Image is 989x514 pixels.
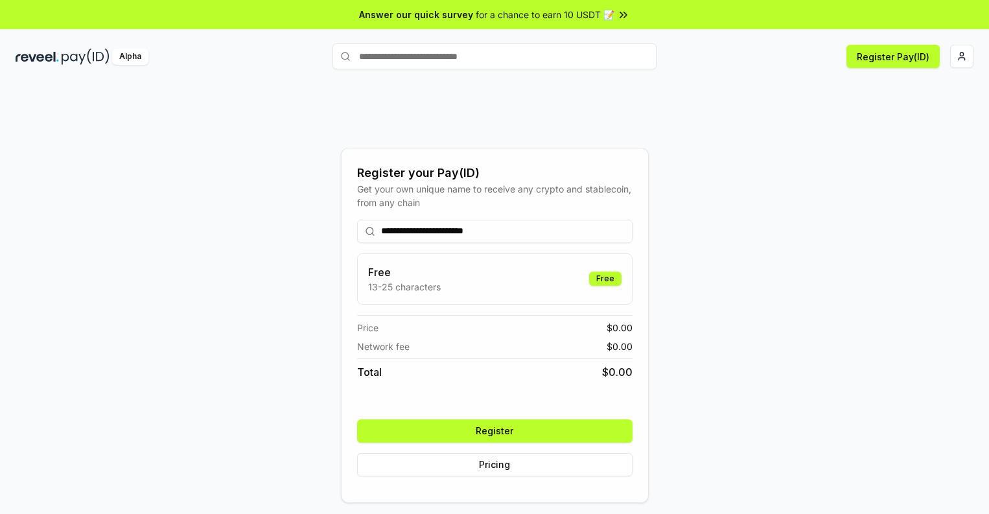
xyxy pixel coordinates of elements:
[607,340,633,353] span: $ 0.00
[368,280,441,294] p: 13-25 characters
[602,364,633,380] span: $ 0.00
[112,49,148,65] div: Alpha
[357,182,633,209] div: Get your own unique name to receive any crypto and stablecoin, from any chain
[607,321,633,334] span: $ 0.00
[589,272,622,286] div: Free
[357,164,633,182] div: Register your Pay(ID)
[368,264,441,280] h3: Free
[357,321,378,334] span: Price
[357,453,633,476] button: Pricing
[846,45,940,68] button: Register Pay(ID)
[357,340,410,353] span: Network fee
[357,419,633,443] button: Register
[359,8,473,21] span: Answer our quick survey
[62,49,110,65] img: pay_id
[16,49,59,65] img: reveel_dark
[357,364,382,380] span: Total
[476,8,614,21] span: for a chance to earn 10 USDT 📝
